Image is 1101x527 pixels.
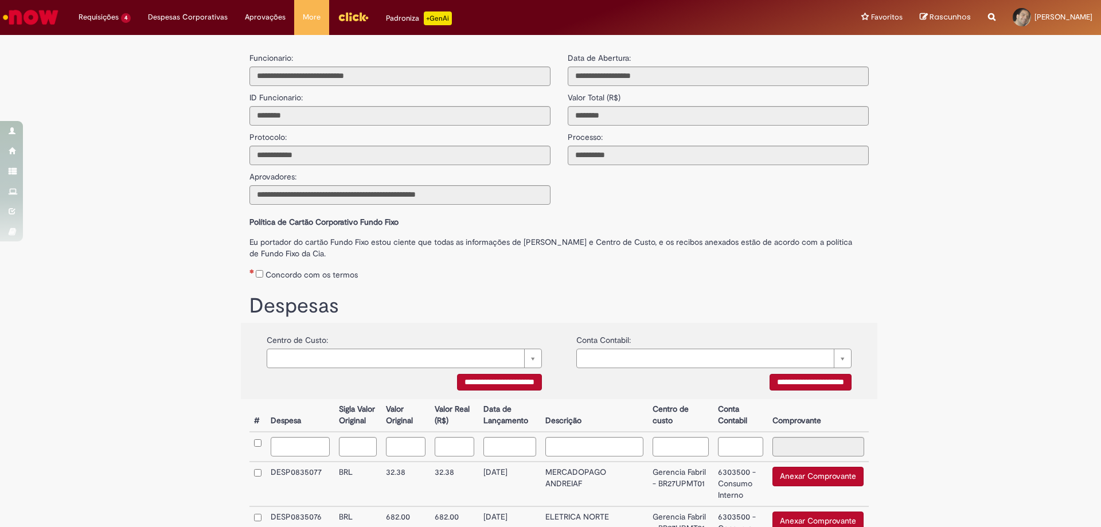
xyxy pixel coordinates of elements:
[249,295,869,318] h1: Despesas
[648,399,713,432] th: Centro de custo
[249,231,869,259] label: Eu portador do cartão Fundo Fixo estou ciente que todas as informações de [PERSON_NAME] e Centro ...
[249,86,303,103] label: ID Funcionario:
[871,11,903,23] span: Favoritos
[79,11,119,23] span: Requisições
[249,165,296,182] label: Aprovadores:
[430,399,479,432] th: Valor Real (R$)
[381,462,430,506] td: 32.38
[930,11,971,22] span: Rascunhos
[121,13,131,23] span: 4
[249,399,266,432] th: #
[148,11,228,23] span: Despesas Corporativas
[479,462,541,506] td: [DATE]
[266,269,358,280] label: Concordo com os termos
[249,217,399,227] b: Política de Cartão Corporativo Fundo Fixo
[266,462,334,506] td: DESP0835077
[648,462,713,506] td: Gerencia Fabril - BR27UPMT01
[249,126,287,143] label: Protocolo:
[266,399,334,432] th: Despesa
[713,399,768,432] th: Conta Contabil
[386,11,452,25] div: Padroniza
[541,399,648,432] th: Descrição
[334,462,381,506] td: BRL
[772,467,864,486] button: Anexar Comprovante
[568,126,603,143] label: Processo:
[334,399,381,432] th: Sigla Valor Original
[245,11,286,23] span: Aprovações
[576,349,852,368] a: Limpar campo {0}
[424,11,452,25] p: +GenAi
[541,462,648,506] td: MERCADOPAGO ANDREIAF
[381,399,430,432] th: Valor Original
[303,11,321,23] span: More
[479,399,541,432] th: Data de Lançamento
[768,462,869,506] td: Anexar Comprovante
[267,349,542,368] a: Limpar campo {0}
[568,86,620,103] label: Valor Total (R$)
[568,52,631,64] label: Data de Abertura:
[768,399,869,432] th: Comprovante
[576,329,631,346] label: Conta Contabil:
[267,329,328,346] label: Centro de Custo:
[1034,12,1092,22] span: [PERSON_NAME]
[1,6,60,29] img: ServiceNow
[338,8,369,25] img: click_logo_yellow_360x200.png
[920,12,971,23] a: Rascunhos
[713,462,768,506] td: 6303500 - Consumo Interno
[430,462,479,506] td: 32.38
[249,52,293,64] label: Funcionario:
